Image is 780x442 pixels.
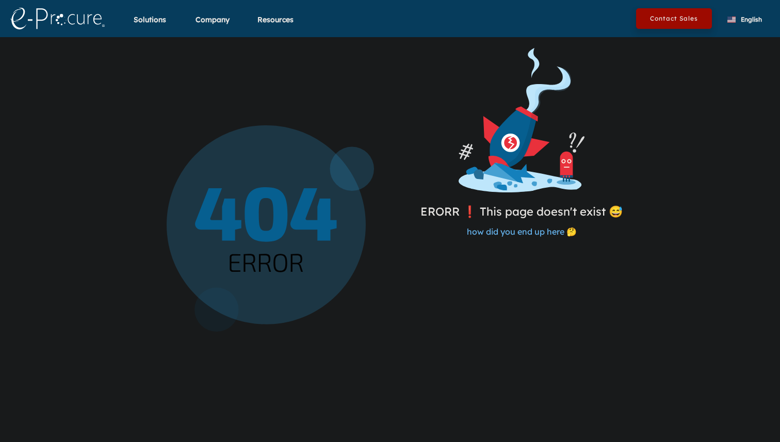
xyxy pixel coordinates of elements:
[420,204,623,219] span: ERORR ❗️ This page doesn't exist 😅
[257,14,294,38] div: Resources
[741,15,762,23] span: English
[196,14,230,38] div: Company
[459,48,584,192] img: Page Not Exist
[167,125,374,332] img: Page Not Exist
[467,226,577,237] span: how did you end up here 🤔
[636,8,712,29] button: Contact Sales
[10,8,105,29] img: logo
[134,14,166,38] div: Solutions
